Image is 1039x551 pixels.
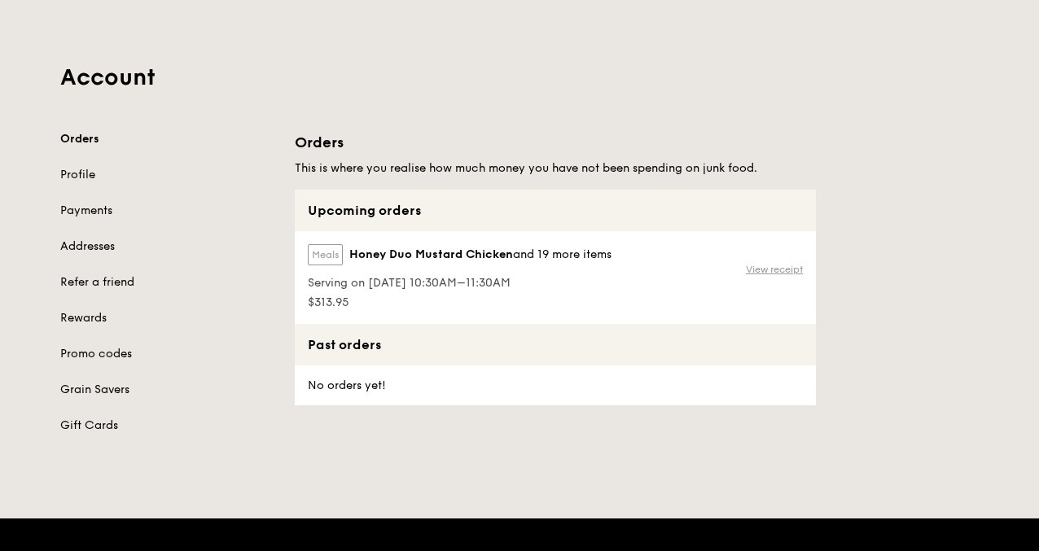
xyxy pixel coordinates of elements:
[60,203,275,219] a: Payments
[60,346,275,362] a: Promo codes
[295,160,816,177] h5: This is where you realise how much money you have not been spending on junk food.
[60,131,275,147] a: Orders
[295,324,816,365] div: Past orders
[349,247,513,263] span: Honey Duo Mustard Chicken
[60,63,979,92] h1: Account
[308,275,612,291] span: Serving on [DATE] 10:30AM–11:30AM
[60,310,275,326] a: Rewards
[295,190,816,231] div: Upcoming orders
[60,418,275,434] a: Gift Cards
[60,238,275,255] a: Addresses
[60,274,275,291] a: Refer a friend
[513,247,612,261] span: and 19 more items
[60,382,275,398] a: Grain Savers
[60,167,275,183] a: Profile
[308,295,612,311] span: $313.95
[295,365,396,405] div: No orders yet!
[295,131,816,154] h1: Orders
[746,263,803,276] a: View receipt
[308,244,343,265] label: Meals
